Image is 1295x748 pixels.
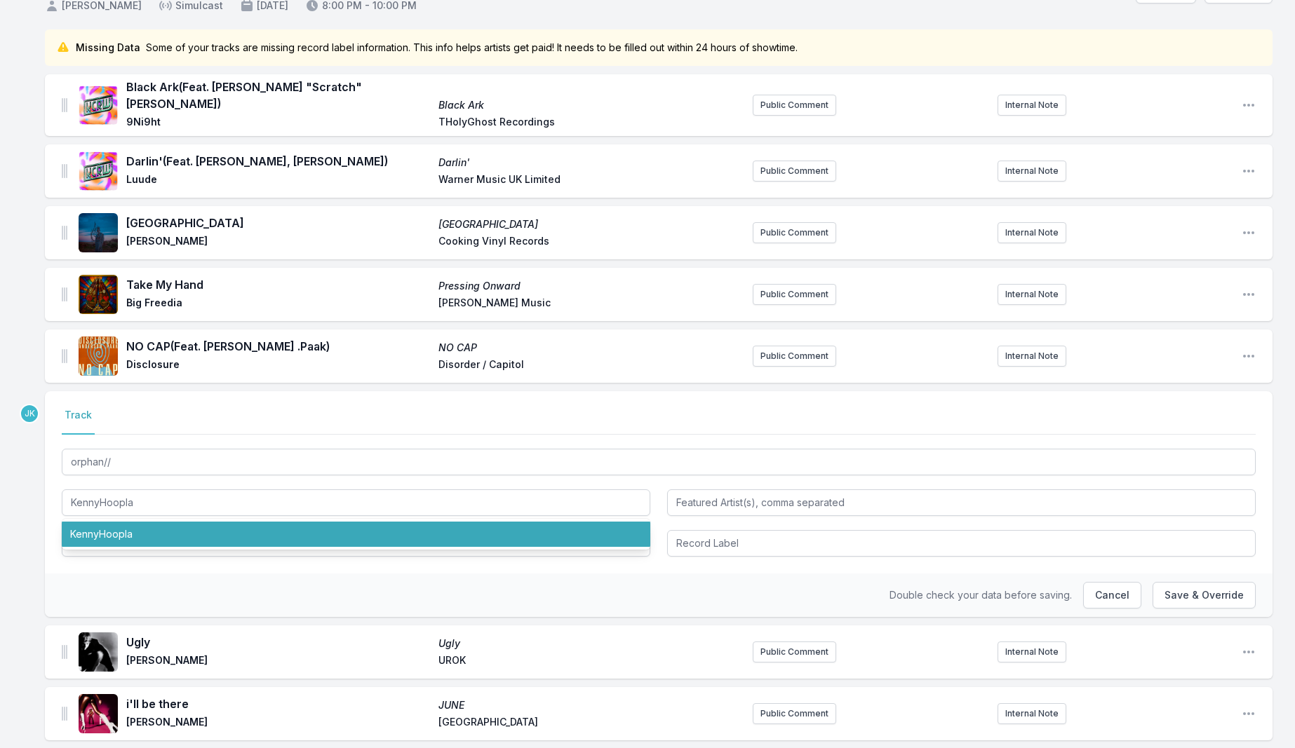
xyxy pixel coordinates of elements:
button: Public Comment [753,346,836,367]
span: Cooking Vinyl Records [438,234,742,251]
span: THolyGhost Recordings [438,115,742,132]
img: JUNE [79,694,118,733]
button: Open playlist item options [1242,164,1256,178]
button: Open playlist item options [1242,349,1256,363]
span: Ugly [438,637,742,651]
span: [GEOGRAPHIC_DATA] [438,715,742,732]
span: Darlin' (Feat. [PERSON_NAME], [PERSON_NAME]) [126,153,430,170]
input: Record Label [667,530,1256,557]
span: UROK [438,653,742,670]
span: Black Ark (Feat. [PERSON_NAME] "Scratch" [PERSON_NAME]) [126,79,430,112]
button: Internal Note [998,222,1066,243]
span: i'll be there [126,695,430,712]
button: Public Comment [753,284,836,305]
button: Open playlist item options [1242,226,1256,240]
img: Shaftesbury Avenue [79,213,118,252]
button: Public Comment [753,703,836,724]
span: Luude [126,172,430,189]
span: [PERSON_NAME] [126,715,430,732]
button: Open playlist item options [1242,707,1256,721]
button: Internal Note [998,161,1066,182]
img: Drag Handle [62,349,67,363]
input: Track Title [62,449,1256,475]
span: Disclosure [126,358,430,374]
button: Save & Override [1153,582,1256,608]
button: Public Comment [753,161,836,182]
img: Drag Handle [62,164,67,178]
span: [PERSON_NAME] Music [438,296,742,313]
span: [PERSON_NAME] [126,653,430,670]
span: Big Freedia [126,296,430,313]
button: Public Comment [753,641,836,662]
span: JUNE [438,698,742,712]
button: Open playlist item options [1242,645,1256,659]
input: Featured Artist(s), comma separated [667,489,1256,516]
span: [PERSON_NAME] [126,234,430,251]
button: Internal Note [998,641,1066,662]
img: Drag Handle [62,645,67,659]
button: Cancel [1083,582,1141,608]
img: Pressing Onward [79,275,118,314]
img: Drag Handle [62,287,67,301]
button: Public Comment [753,95,836,116]
img: NO CAP [79,336,118,376]
button: Open playlist item options [1242,98,1256,112]
span: Pressing Onward [438,279,742,293]
span: Missing Data [76,41,140,55]
button: Internal Note [998,284,1066,305]
span: Darlin' [438,156,742,170]
span: NO CAP [438,341,742,355]
span: Black Ark [438,98,742,112]
button: Internal Note [998,703,1066,724]
button: Public Comment [753,222,836,243]
span: NO CAP (Feat. [PERSON_NAME] .Paak) [126,338,430,355]
img: Black Ark [79,86,118,125]
button: Internal Note [998,95,1066,116]
span: Double check your data before saving. [890,589,1072,601]
span: [GEOGRAPHIC_DATA] [126,215,430,231]
span: [GEOGRAPHIC_DATA] [438,217,742,231]
span: Ugly [126,634,430,651]
img: Darlin' [79,151,118,191]
p: Jason Kramer [20,404,39,423]
img: Drag Handle [62,707,67,721]
span: Some of your tracks are missing record label information. This info helps artists get paid! It ne... [146,41,798,55]
img: Ugly [79,632,118,672]
button: Internal Note [998,346,1066,367]
span: Warner Music UK Limited [438,172,742,189]
img: Drag Handle [62,226,67,240]
img: Drag Handle [62,98,67,112]
input: Artist [62,489,650,516]
span: Disorder / Capitol [438,358,742,374]
li: KennyHoopla [62,522,650,547]
span: Take My Hand [126,276,430,293]
span: 9Ni9ht [126,115,430,132]
button: Track [62,408,95,435]
button: Open playlist item options [1242,287,1256,301]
